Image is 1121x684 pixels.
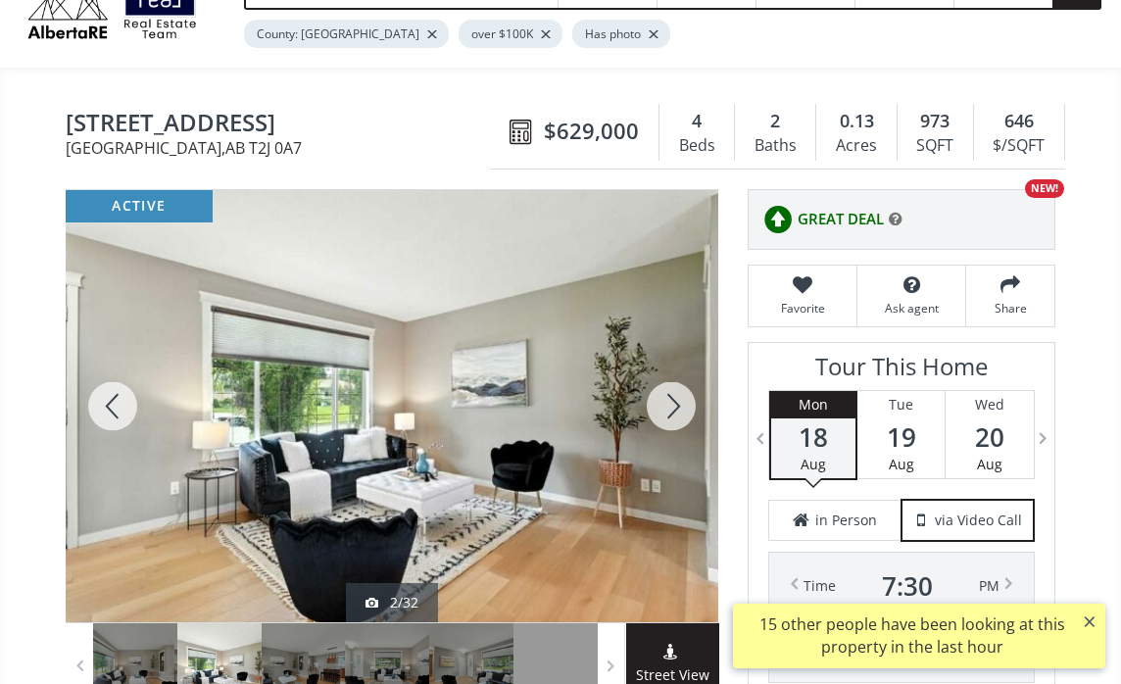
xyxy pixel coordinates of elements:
div: 2 [745,109,805,134]
h3: Tour This Home [768,353,1035,390]
div: 646 [984,109,1054,134]
div: SQFT [907,131,963,161]
div: County: [GEOGRAPHIC_DATA] [244,20,449,48]
span: 20 [946,423,1034,451]
div: Wed [946,391,1034,418]
div: Baths [745,131,805,161]
div: Tue [857,391,945,418]
div: Acres [826,131,886,161]
div: over $100K [459,20,562,48]
div: Has photo [572,20,670,48]
button: × [1074,604,1105,639]
div: Time PM [804,572,999,600]
span: 19 [857,423,945,451]
span: [GEOGRAPHIC_DATA] , AB T2J 0A7 [66,140,500,156]
span: Aug [977,455,1002,473]
span: via Video Call [935,511,1022,530]
div: Beds [669,131,724,161]
span: 284 Acadia Drive SE [66,110,500,140]
span: Ask agent [867,300,955,317]
div: $/SQFT [984,131,1054,161]
span: Favorite [758,300,847,317]
img: rating icon [758,200,798,239]
span: Share [976,300,1045,317]
div: 284 Acadia Drive SE Calgary, AB T2J 0A7 - Photo 2 of 32 [66,190,718,622]
span: 18 [771,423,855,451]
span: Aug [801,455,826,473]
div: active [66,190,213,222]
span: Aug [889,455,914,473]
span: in Person [815,511,877,530]
div: 4 [669,109,724,134]
div: Mon [771,391,855,418]
div: 0.13 [826,109,886,134]
span: 973 [920,109,950,134]
div: 2/32 [366,593,418,612]
div: NEW! [1025,179,1064,198]
span: 7 : 30 [882,572,933,600]
span: $629,000 [544,116,639,146]
div: 15 other people have been looking at this property in the last hour [743,613,1081,659]
span: GREAT DEAL [798,209,884,229]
